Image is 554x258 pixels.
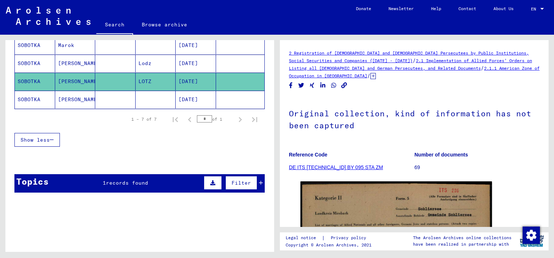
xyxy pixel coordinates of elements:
span: EN [531,7,539,12]
mat-cell: [DATE] [176,36,216,54]
a: DE ITS [TECHNICAL_ID] BY 095 STA ZM [289,164,383,170]
mat-cell: [DATE] [176,91,216,108]
button: Share on Xing [308,81,316,90]
button: First page [168,112,183,126]
a: 2 Registration of [DEMOGRAPHIC_DATA] and [DEMOGRAPHIC_DATA] Persecutees by Public Institutions, S... [289,50,529,63]
span: Show less [21,137,50,143]
mat-cell: [DATE] [176,55,216,72]
button: Share on LinkedIn [319,81,327,90]
button: Next page [233,112,247,126]
div: of 1 [197,116,233,122]
mat-cell: Marok [55,36,96,54]
span: / [367,72,370,79]
h1: Original collection, kind of information has not been captured [289,97,540,141]
img: yv_logo.png [518,232,545,250]
p: 69 [414,164,540,171]
span: Filter [232,180,251,186]
button: Show less [14,133,60,147]
mat-cell: SOBOTKA [15,91,55,108]
b: Number of documents [414,152,468,158]
span: / [481,65,484,71]
button: Share on WhatsApp [330,81,338,90]
mat-cell: [PERSON_NAME] [55,55,96,72]
mat-cell: SOBOTKA [15,55,55,72]
mat-cell: Lodz [136,55,176,72]
span: / [413,57,416,64]
button: Filter [225,176,257,190]
a: Legal notice [286,234,322,242]
mat-cell: [DATE] [176,73,216,90]
button: Share on Facebook [287,81,295,90]
span: records found [106,180,148,186]
div: 1 – 7 of 7 [131,116,157,122]
button: Previous page [183,112,197,126]
mat-cell: SOBOTKA [15,36,55,54]
div: Change consent [522,226,540,244]
button: Last page [247,112,262,126]
b: Reference Code [289,152,327,158]
p: The Arolsen Archives online collections [413,235,511,241]
a: Browse archive [133,16,196,33]
div: | [286,234,375,242]
mat-cell: [PERSON_NAME] [55,91,96,108]
mat-cell: LOTZ [136,73,176,90]
button: Copy link [340,81,348,90]
span: 1 [103,180,106,186]
mat-cell: [PERSON_NAME] [55,73,96,90]
p: have been realized in partnership with [413,241,511,248]
img: Arolsen_neg.svg [6,7,91,25]
a: Privacy policy [325,234,375,242]
p: Copyright © Arolsen Archives, 2021 [286,242,375,248]
img: Change consent [523,227,540,244]
mat-cell: SOBOTKA [15,73,55,90]
a: Search [96,16,133,35]
button: Share on Twitter [298,81,305,90]
div: Topics [16,175,49,188]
